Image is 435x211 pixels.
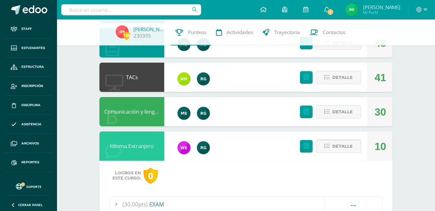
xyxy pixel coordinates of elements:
[18,203,43,207] span: Cerrar panel
[110,143,154,150] a: Idioma Extranjero
[374,132,386,161] div: 10
[112,170,141,181] span: Logros en este curso:
[177,72,190,85] img: fb2ca82e8de93e60a5b7f1e46d7c79f5.png
[21,103,40,108] span: Disciplina
[99,63,164,92] div: TACs
[116,25,129,38] img: c74464c3a5b8b2cab04fb50f5c347a32.png
[126,74,138,81] a: TACs
[26,184,41,189] span: Soporte
[316,71,361,84] button: Detalle
[305,19,350,45] a: Contactos
[123,39,141,46] a: Lectura
[327,8,334,16] span: 1
[345,3,358,16] img: 6f29d68f3332a1bbde006def93603702.png
[227,29,253,36] span: Actividades
[177,141,190,154] img: 8c5e9009d7ac1927ca83db190ae0c641.png
[21,160,39,165] span: Reportes
[143,168,158,184] div: 0
[21,64,44,69] span: Estructura
[316,105,361,118] button: Detalle
[133,32,151,39] a: 230355
[21,122,41,127] span: Asistencia
[316,140,361,153] button: Detalle
[21,45,45,51] span: Estudiantes
[363,4,400,10] span: [PERSON_NAME]
[133,26,166,32] a: [PERSON_NAME]
[332,71,353,83] span: Detalle
[21,83,43,89] span: Inscripción
[171,19,211,45] a: Punteos
[188,29,206,36] span: Punteos
[258,19,305,45] a: Trayectoria
[332,106,353,118] span: Detalle
[5,115,52,134] a: Asistencia
[197,141,210,154] img: 24ef3269677dd7dd963c57b86ff4a022.png
[5,134,52,153] a: Archivos
[8,182,49,191] a: Soporte
[5,77,52,96] a: Inscripción
[61,4,201,15] input: Busca un usuario...
[21,26,32,31] span: Staff
[274,29,300,36] span: Trayectoria
[5,153,52,172] a: Reportes
[104,108,165,115] a: Comunicación y lenguaje
[323,29,345,36] span: Contactos
[177,107,190,120] img: e5319dee200a4f57f0a5ff00aaca67bb.png
[332,140,353,152] span: Detalle
[363,10,400,15] span: Mi Perfil
[123,31,130,40] span: 150
[5,58,52,77] a: Estructura
[197,107,210,120] img: 24ef3269677dd7dd963c57b86ff4a022.png
[197,72,210,85] img: 24ef3269677dd7dd963c57b86ff4a022.png
[5,19,52,39] a: Staff
[211,19,258,45] a: Actividades
[374,63,386,92] div: 41
[374,97,386,127] div: 30
[21,141,39,146] span: Archivos
[99,97,164,126] div: Comunicación y lenguaje
[99,131,164,161] div: Idioma Extranjero
[5,96,52,115] a: Disciplina
[5,39,52,58] a: Estudiantes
